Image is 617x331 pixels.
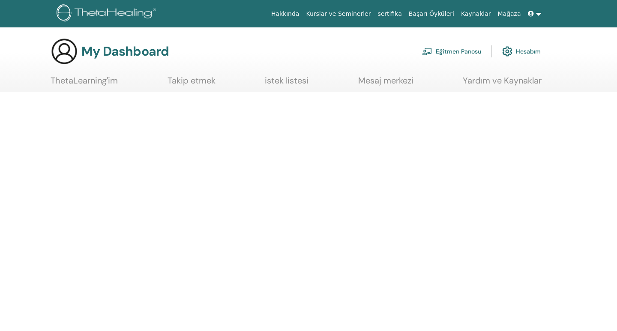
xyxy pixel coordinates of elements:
a: Mesaj merkezi [358,75,413,92]
img: chalkboard-teacher.svg [422,48,432,55]
a: Eğitmen Panosu [422,42,481,61]
img: logo.png [57,4,159,24]
a: Yardım ve Kaynaklar [463,75,542,92]
a: sertifika [374,6,405,22]
a: Kurslar ve Seminerler [303,6,374,22]
img: generic-user-icon.jpg [51,38,78,65]
a: Başarı Öyküleri [405,6,458,22]
a: Hakkında [268,6,303,22]
a: Mağaza [494,6,524,22]
a: istek listesi [265,75,308,92]
h3: My Dashboard [81,44,169,59]
img: cog.svg [502,44,512,59]
a: ThetaLearning'im [51,75,118,92]
a: Hesabım [502,42,541,61]
a: Takip etmek [168,75,216,92]
a: Kaynaklar [458,6,494,22]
